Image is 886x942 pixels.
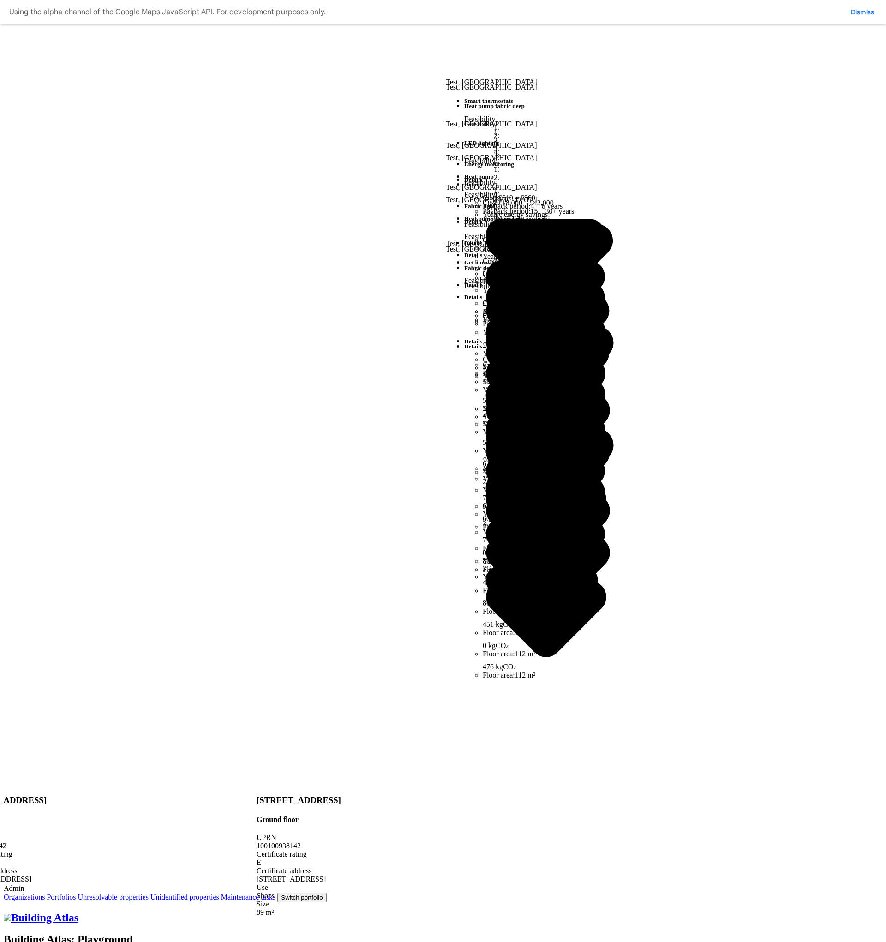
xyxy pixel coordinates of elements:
[9,6,326,18] div: Using the alpha channel of the Google Maps JavaScript API. For development purposes only.
[47,893,76,901] a: Portfolios
[257,795,341,805] h3: [STREET_ADDRESS]
[4,912,78,924] a: Building Atlas
[483,361,610,369] li: Cost:
[257,908,341,917] div: 89 m²
[464,173,613,180] h5: Heat pump
[446,83,617,91] div: Test, [GEOGRAPHIC_DATA]
[464,102,617,110] h5: Heat pump fabric deep
[257,892,341,900] div: Shops
[446,78,609,86] div: Test, [GEOGRAPHIC_DATA]
[483,573,610,671] li: Yearly GHG change:
[446,120,609,128] div: Test, [GEOGRAPHIC_DATA]
[221,893,276,901] a: Maintenance tasks
[4,876,882,892] label: Admin
[483,556,610,572] span: 3.4 MWh, 9.9%
[4,914,11,921] img: main-0bbd2752.svg
[257,858,341,867] div: E
[446,141,609,150] div: Test, [GEOGRAPHIC_DATA]
[483,458,610,474] span: £918
[257,842,341,850] div: 100100938142
[257,900,341,908] div: Size
[257,834,341,842] div: UPRN
[483,369,610,378] li: Payback period:
[257,850,341,858] div: Certificate rating
[446,240,601,248] div: Test, [GEOGRAPHIC_DATA]
[464,139,609,147] h5: LED lighting
[515,671,536,679] span: 112 m²
[150,893,219,901] a: Unidentified properties
[464,343,610,350] h5: Details
[483,671,610,679] li: Floor area:
[464,233,613,241] dt: Feasibility
[464,215,613,222] h5: Heat pump fabric light
[257,875,341,883] div: [STREET_ADDRESS]
[446,196,613,204] div: Test, [GEOGRAPHIC_DATA]
[464,264,610,272] h5: Fabric deep
[483,654,610,671] span: 476 kgCO₂
[257,883,341,892] div: Use
[483,475,610,573] li: Yearly energy use change:
[446,154,613,162] div: Test, [GEOGRAPHIC_DATA]
[446,245,610,253] div: Test, [GEOGRAPHIC_DATA]
[848,7,877,17] button: Dismiss
[464,282,610,290] dt: Feasibility
[483,378,610,475] li: Yearly energy savings:
[257,816,341,824] h4: Ground floor
[498,361,554,369] span: £13,000 – £33,000
[78,893,149,901] a: Unresolvable properties
[531,369,575,377] span: 14 – 30+ years
[446,183,609,192] div: Test, [GEOGRAPHIC_DATA]
[257,867,341,875] div: Certificate address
